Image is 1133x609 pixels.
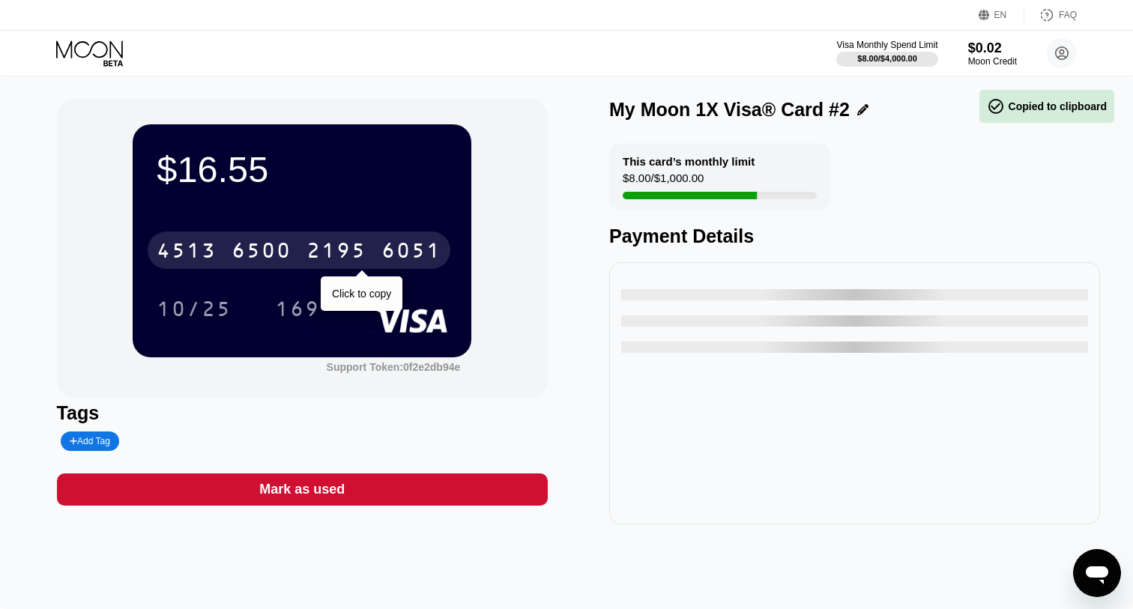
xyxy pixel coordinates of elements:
iframe: Button to launch messaging window [1073,549,1121,597]
div: Click to copy [332,288,391,300]
div: 10/25 [145,290,243,327]
div: Add Tag [70,436,110,446]
div: $16.55 [157,148,447,190]
div: 6051 [381,240,441,264]
div: Mark as used [259,481,345,498]
div: My Moon 1X Visa® Card #2 [609,99,850,121]
div: Payment Details [609,225,1100,247]
div: Visa Monthly Spend Limit$8.00/$4,000.00 [836,40,937,67]
div: EN [979,7,1024,22]
div: Copied to clipboard [987,97,1107,115]
div: Support Token: 0f2e2db94e [327,361,461,373]
div: EN [994,10,1007,20]
div: This card’s monthly limit [623,155,755,168]
div: 6500 [232,240,291,264]
span:  [987,97,1005,115]
div: 10/25 [157,299,232,323]
div: $0.02 [968,40,1017,56]
div: Moon Credit [968,56,1017,67]
div: 169 [275,299,320,323]
div: 4513 [157,240,217,264]
div: 4513650021956051 [148,231,450,269]
div: Tags [57,402,548,424]
div: Mark as used [57,473,548,506]
div: 2195 [306,240,366,264]
div: $0.02Moon Credit [968,40,1017,67]
div: FAQ [1024,7,1077,22]
div: $8.00 / $1,000.00 [623,172,704,192]
div: Support Token:0f2e2db94e [327,361,461,373]
div: Add Tag [61,431,119,451]
div: Visa Monthly Spend Limit [836,40,937,50]
div: $8.00 / $4,000.00 [857,54,917,63]
div: FAQ [1059,10,1077,20]
div: 169 [264,290,331,327]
